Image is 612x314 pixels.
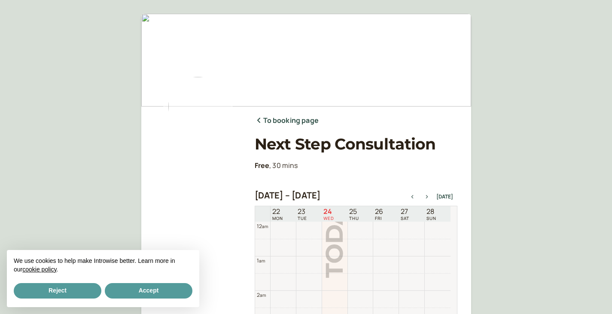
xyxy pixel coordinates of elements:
span: am [260,292,266,298]
a: September 25, 2025 [347,207,361,222]
span: am [262,223,268,229]
a: September 26, 2025 [373,207,385,222]
span: THU [349,216,359,221]
div: 2 [257,291,266,299]
a: To booking page [255,115,319,126]
a: September 22, 2025 [271,207,285,222]
span: 28 [426,207,436,216]
span: 25 [349,207,359,216]
b: Free [255,161,270,170]
span: TUE [298,216,307,221]
div: We use cookies to help make Introwise better. Learn more in our . [7,250,199,281]
a: September 28, 2025 [425,207,438,222]
span: 23 [298,207,307,216]
a: September 27, 2025 [399,207,411,222]
span: WED [323,216,334,221]
button: Reject [14,283,101,299]
span: SAT [401,216,409,221]
span: MON [272,216,283,221]
span: am [259,258,265,264]
h2: [DATE] – [DATE] [255,190,321,201]
div: 1 [257,256,265,265]
span: FRI [375,216,383,221]
span: SUN [426,216,436,221]
span: 24 [323,207,334,216]
a: cookie policy [22,266,56,273]
span: 26 [375,207,383,216]
div: 12 [257,222,268,230]
span: 22 [272,207,283,216]
button: Accept [105,283,192,299]
h1: Next Step Consultation [255,135,457,153]
a: September 23, 2025 [296,207,309,222]
a: September 24, 2025 [322,207,336,222]
span: 27 [401,207,409,216]
p: , 30 mins [255,160,457,171]
button: [DATE] [436,194,453,200]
